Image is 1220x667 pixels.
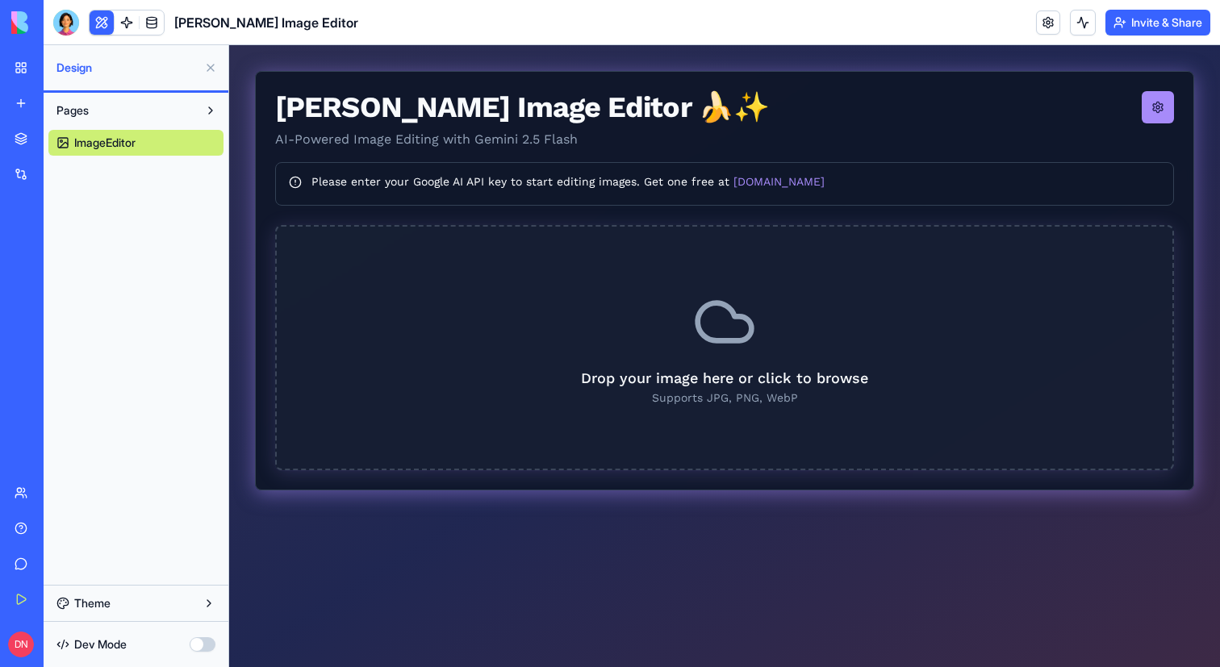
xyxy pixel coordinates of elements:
[56,60,198,76] span: Design
[60,128,931,144] div: Please enter your Google AI API key to start editing images. Get one free at
[8,632,34,657] span: DN
[1105,10,1210,35] button: Invite & Share
[46,46,540,78] div: [PERSON_NAME] Image Editor 🍌✨
[48,130,224,156] a: ImageEditor
[74,636,127,652] span: Dev Mode
[352,344,639,361] p: Supports JPG, PNG, WebP
[56,102,89,119] span: Pages
[48,98,198,123] button: Pages
[74,135,136,151] span: ImageEditor
[11,11,111,34] img: logo
[352,322,639,344] p: Drop your image here or click to browse
[174,13,358,32] span: [PERSON_NAME] Image Editor
[48,590,224,616] button: Theme
[46,85,540,104] p: AI-Powered Image Editing with Gemini 2.5 Flash
[504,130,595,143] a: [DOMAIN_NAME]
